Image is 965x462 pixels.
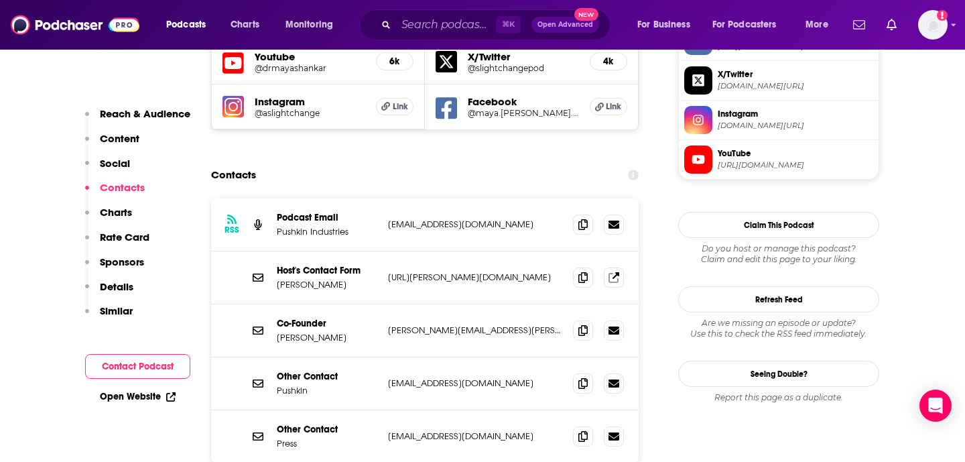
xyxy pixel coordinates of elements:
[222,96,244,117] img: iconImage
[277,226,377,237] p: Pushkin Industries
[468,63,579,73] a: @slightchangepod
[100,181,145,194] p: Contacts
[718,148,873,160] span: YouTube
[277,265,377,276] p: Host's Contact Form
[388,430,562,442] p: [EMAIL_ADDRESS][DOMAIN_NAME]
[285,15,333,34] span: Monitoring
[806,15,828,34] span: More
[277,438,377,449] p: Press
[468,95,579,108] h5: Facebook
[684,146,873,174] a: YouTube[URL][DOMAIN_NAME]
[276,14,350,36] button: open menu
[222,14,267,36] a: Charts
[918,10,948,40] span: Logged in as megcassidy
[277,279,377,290] p: [PERSON_NAME]
[85,354,190,379] button: Contact Podcast
[393,101,408,112] span: Link
[628,14,707,36] button: open menu
[496,16,521,34] span: ⌘ K
[678,392,879,403] div: Report this page as a duplicate.
[11,12,139,38] img: Podchaser - Follow, Share and Rate Podcasts
[85,107,190,132] button: Reach & Audience
[881,13,902,36] a: Show notifications dropdown
[255,95,365,108] h5: Instagram
[531,17,599,33] button: Open AdvancedNew
[606,101,621,112] span: Link
[387,56,402,67] h5: 6k
[100,391,176,402] a: Open Website
[796,14,845,36] button: open menu
[590,98,627,115] a: Link
[918,10,948,40] img: User Profile
[211,162,256,188] h2: Contacts
[255,50,365,63] h5: Youtube
[85,206,132,231] button: Charts
[684,66,873,95] a: X/Twitter[DOMAIN_NAME][URL]
[376,98,413,115] a: Link
[100,255,144,268] p: Sponsors
[100,231,149,243] p: Rate Card
[100,157,130,170] p: Social
[468,108,579,118] a: @maya.[PERSON_NAME].14
[678,243,879,265] div: Claim and edit this page to your liking.
[678,361,879,387] a: Seeing Double?
[601,56,616,67] h5: 4k
[637,15,690,34] span: For Business
[718,108,873,120] span: Instagram
[100,132,139,145] p: Content
[678,212,879,238] button: Claim This Podcast
[277,318,377,329] p: Co-Founder
[157,14,223,36] button: open menu
[718,160,873,170] span: https://www.youtube.com/@drmayashankar
[85,181,145,206] button: Contacts
[372,9,623,40] div: Search podcasts, credits, & more...
[277,385,377,396] p: Pushkin
[918,10,948,40] button: Show profile menu
[718,68,873,80] span: X/Twitter
[848,13,871,36] a: Show notifications dropdown
[388,219,562,230] p: [EMAIL_ADDRESS][DOMAIN_NAME]
[85,231,149,255] button: Rate Card
[100,206,132,219] p: Charts
[277,424,377,435] p: Other Contact
[100,107,190,120] p: Reach & Audience
[678,318,879,339] div: Are we missing an episode or update? Use this to check the RSS feed immediately.
[537,21,593,28] span: Open Advanced
[388,378,562,389] p: [EMAIL_ADDRESS][DOMAIN_NAME]
[919,390,952,422] div: Open Intercom Messenger
[684,106,873,134] a: Instagram[DOMAIN_NAME][URL]
[85,304,133,329] button: Similar
[231,15,259,34] span: Charts
[255,63,365,73] a: @drmayashankar
[718,81,873,91] span: twitter.com/slightchangepod
[277,332,377,343] p: [PERSON_NAME]
[468,50,579,63] h5: X/Twitter
[388,272,562,283] p: [URL][PERSON_NAME][DOMAIN_NAME]
[255,108,365,118] a: @aslightchange
[704,14,796,36] button: open menu
[388,325,562,336] p: [PERSON_NAME][EMAIL_ADDRESS][PERSON_NAME][DOMAIN_NAME]
[166,15,206,34] span: Podcasts
[85,255,144,280] button: Sponsors
[712,15,777,34] span: For Podcasters
[224,225,239,235] h3: RSS
[85,280,133,305] button: Details
[85,157,130,182] button: Social
[718,121,873,131] span: instagram.com/aslightchange
[678,286,879,312] button: Refresh Feed
[100,304,133,317] p: Similar
[100,280,133,293] p: Details
[396,14,496,36] input: Search podcasts, credits, & more...
[574,8,598,21] span: New
[937,10,948,21] svg: Add a profile image
[678,243,879,254] span: Do you host or manage this podcast?
[85,132,139,157] button: Content
[277,371,377,382] p: Other Contact
[277,212,377,223] p: Podcast Email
